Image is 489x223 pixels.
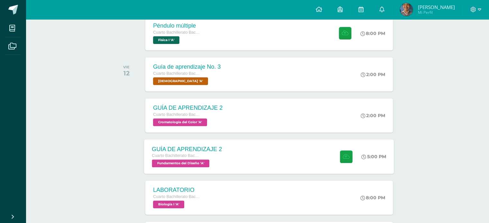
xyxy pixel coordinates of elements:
div: GUÍA DE APRENDIZAJE 2 [152,146,222,152]
div: 12 [123,69,130,77]
span: Biblia 'A' [153,77,208,85]
div: GUÍA DE APRENDIZAJE 2 [153,105,222,111]
div: Guía de aprendizaje No. 3 [153,64,221,70]
span: [PERSON_NAME] [418,4,455,10]
span: Fundamentos del Diseño 'A' [152,159,210,167]
div: 5:00 PM [362,154,386,159]
img: 089e47a4a87b524395cd23be99b64361.png [400,3,413,16]
span: Cuarto Bachillerato Bachillerato en CCLL con Orientación en Diseño Gráfico [153,71,201,76]
span: Cuarto Bachillerato Bachillerato en CCLL con Orientación en Diseño Gráfico [153,194,201,199]
div: 2:00 PM [361,113,385,118]
div: 8:00 PM [360,30,385,36]
span: Cuarto Bachillerato Bachillerato en CCLL con Orientación en Diseño Gráfico [152,153,201,158]
span: Biología I 'A' [153,201,184,208]
span: Mi Perfil [418,10,455,15]
span: Cromatología del Color 'A' [153,118,207,126]
div: VIE [123,65,130,69]
span: Cuarto Bachillerato Bachillerato en CCLL con Orientación en Diseño Gráfico [153,30,201,35]
div: 2:00 PM [361,72,385,77]
div: 8:00 PM [360,195,385,201]
div: LABORATORIO [153,187,201,193]
span: Cuarto Bachillerato Bachillerato en CCLL con Orientación en Diseño Gráfico [153,112,201,117]
span: Física I 'A' [153,36,179,44]
div: Péndulo múltiple [153,22,201,29]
